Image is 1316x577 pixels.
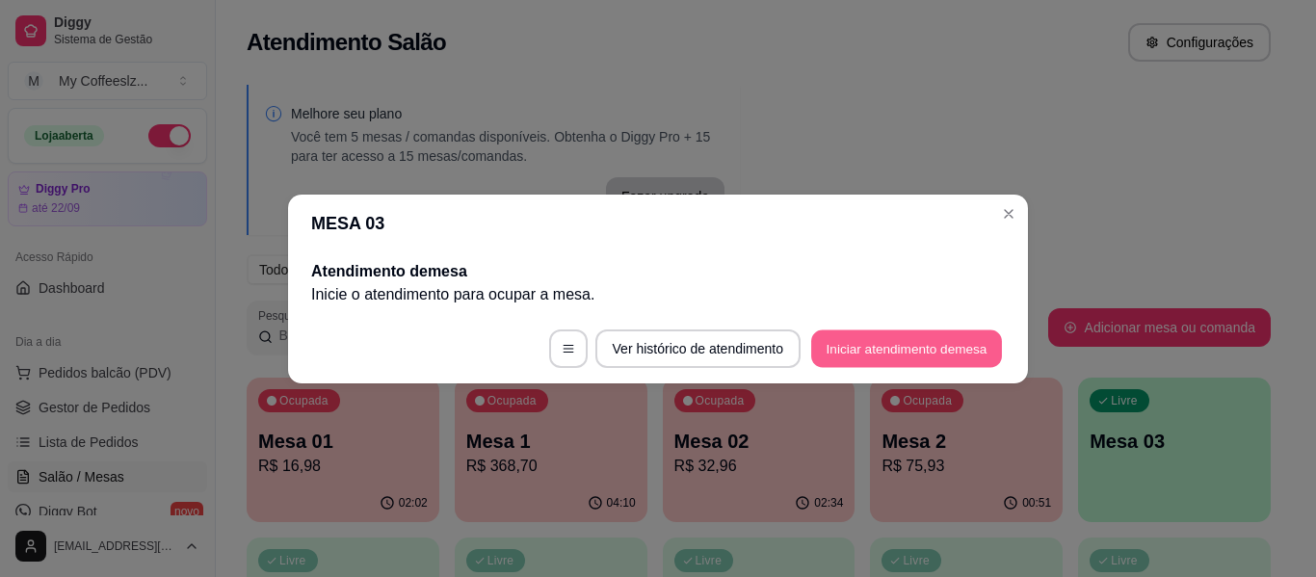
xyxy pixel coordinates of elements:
[595,329,801,368] button: Ver histórico de atendimento
[311,283,1005,306] p: Inicie o atendimento para ocupar a mesa .
[311,260,1005,283] h2: Atendimento de mesa
[811,329,1002,367] button: Iniciar atendimento demesa
[288,195,1028,252] header: MESA 03
[993,198,1024,229] button: Close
